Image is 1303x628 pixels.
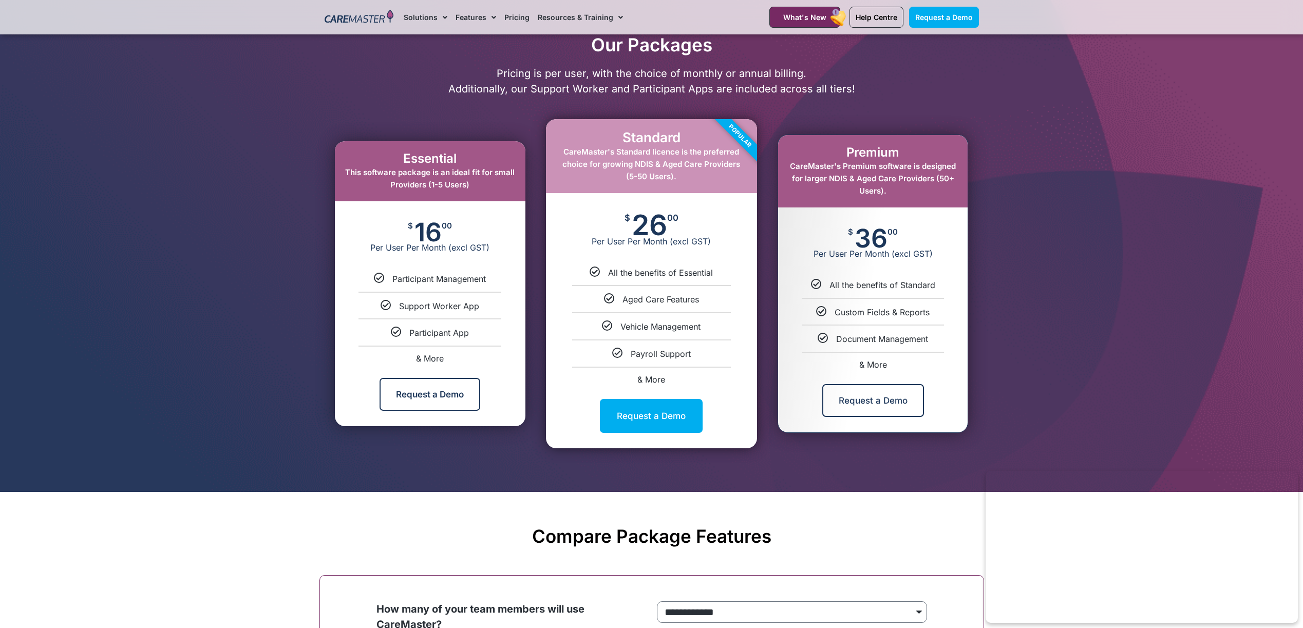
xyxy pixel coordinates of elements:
h2: Premium [788,145,957,160]
span: What's New [783,13,826,22]
span: Request a Demo [915,13,973,22]
img: CareMaster Logo [325,10,394,25]
span: $ [408,222,413,230]
a: Request a Demo [822,384,924,417]
span: Aged Care Features [622,294,699,305]
span: Custom Fields & Reports [835,307,930,317]
span: 36 [855,228,887,249]
span: 26 [632,214,667,236]
span: Per User Per Month (excl GST) [546,236,757,246]
span: 00 [887,228,898,236]
span: $ [625,214,630,222]
span: & More [637,374,665,385]
span: CareMaster's Premium software is designed for larger NDIS & Aged Care Providers (50+ Users). [790,161,956,196]
span: Participant Management [392,274,486,284]
span: Document Management [836,334,928,344]
span: Help Centre [856,13,897,22]
span: & More [859,359,887,370]
span: Per User Per Month (excl GST) [778,249,968,259]
span: All the benefits of Essential [608,268,713,278]
span: Per User Per Month (excl GST) [335,242,525,253]
span: 16 [414,222,442,242]
p: Pricing is per user, with the choice of monthly or annual billing. Additionally, our Support Work... [319,66,984,97]
span: Payroll Support [631,349,691,359]
a: What's New [769,7,840,28]
span: Support Worker App [399,301,479,311]
a: Help Centre [849,7,903,28]
div: Popular [682,78,799,195]
span: CareMaster's Standard licence is the preferred choice for growing NDIS & Aged Care Providers (5-5... [562,147,740,181]
span: $ [848,228,853,236]
a: Request a Demo [380,378,480,411]
h2: Our Packages [319,34,984,55]
iframe: Popup CTA [986,471,1298,623]
h2: Essential [345,151,515,166]
h2: Compare Package Features [325,525,979,547]
a: Request a Demo [600,399,703,433]
span: This software package is an ideal fit for small Providers (1-5 Users) [345,167,515,189]
span: 00 [442,222,452,230]
span: Vehicle Management [620,321,701,332]
span: 00 [667,214,678,222]
span: All the benefits of Standard [829,280,935,290]
a: Request a Demo [909,7,979,28]
span: Participant App [409,328,469,338]
h2: Standard [556,129,747,145]
span: & More [416,353,444,364]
